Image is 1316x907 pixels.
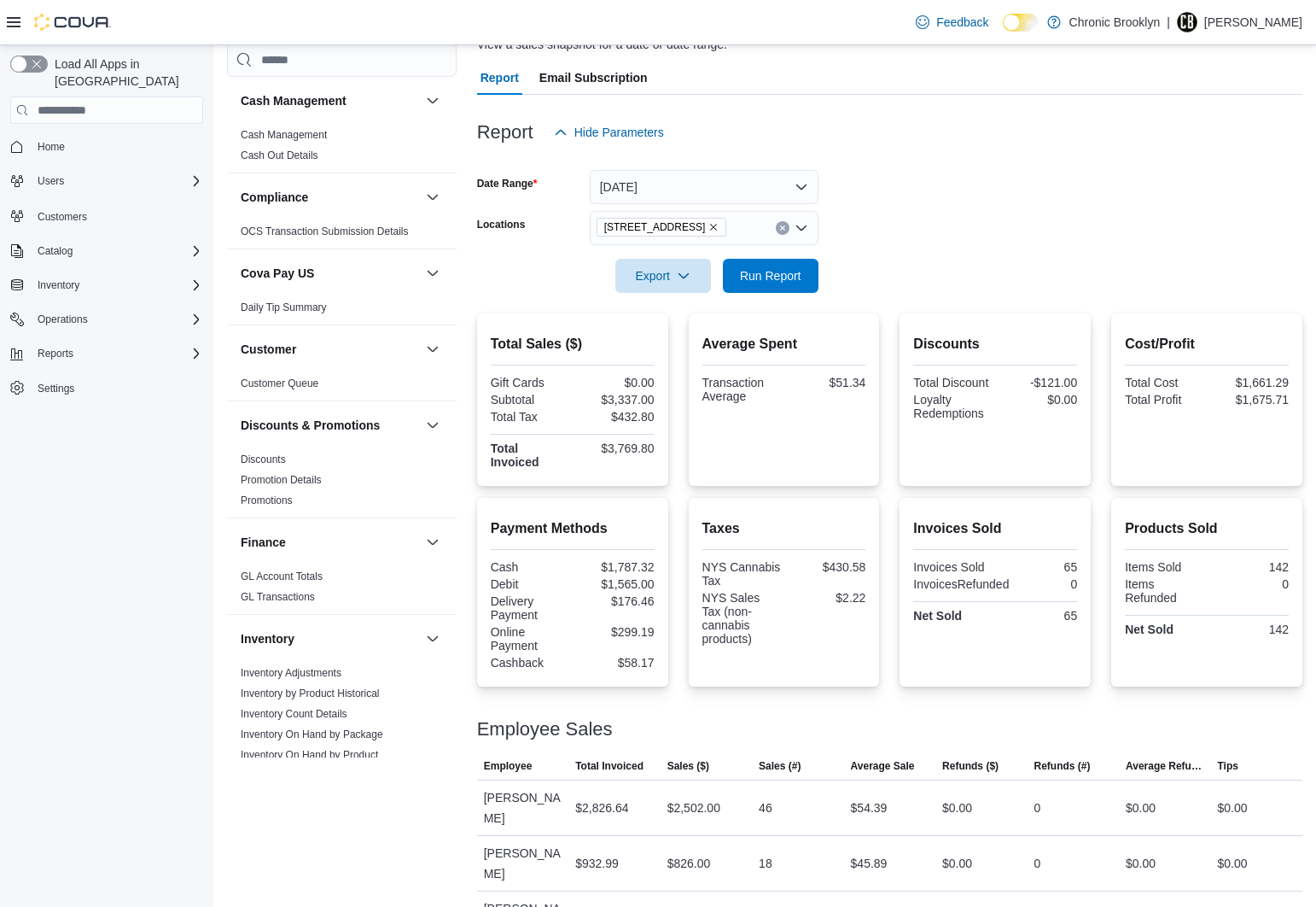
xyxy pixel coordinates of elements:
div: Customer [227,373,457,401]
div: -$121.00 [999,376,1077,389]
div: $0.00 [1126,853,1156,874]
div: Gift Cards [491,376,569,389]
span: Load All Apps in [GEOGRAPHIC_DATA] [48,56,203,90]
p: Chronic Brooklyn [1069,12,1161,32]
div: NYS Cannabis Tax [702,560,781,588]
button: Cova Pay US [241,265,419,282]
label: Locations [477,218,526,231]
span: Refunds ($) [942,759,999,773]
button: Remove 483 3rd Ave from selection in this group [708,222,719,232]
h2: Cost/Profit [1125,334,1289,354]
div: Items Refunded [1125,577,1203,605]
button: Finance [241,534,419,551]
h2: Invoices Sold [913,518,1077,539]
h3: Cova Pay US [241,265,314,282]
button: Inventory [31,275,86,296]
div: $0.00 [1217,853,1247,874]
span: Inventory by Product Historical [241,687,380,700]
div: $3,769.80 [576,442,655,455]
a: Inventory Count Details [241,708,347,720]
button: Clear input [776,221,789,235]
span: OCS Transaction Submission Details [241,225,409,238]
p: [PERSON_NAME] [1204,12,1302,32]
span: [STREET_ADDRESS] [604,219,706,236]
span: Cash Out Details [241,149,318,162]
div: $932.99 [575,853,619,874]
nav: Complex example [10,127,203,445]
a: Customers [31,207,94,227]
div: Total Tax [491,410,569,424]
button: Reports [31,343,80,364]
span: Average Sale [851,759,915,773]
div: $0.00 [942,798,972,818]
h3: Finance [241,534,286,551]
button: Cash Management [422,91,443,111]
div: Cash Management [227,125,457,173]
a: Promotions [241,494,293,506]
span: Customers [31,205,203,226]
div: $45.89 [851,853,888,874]
h3: Customer [241,341,296,358]
span: Discounts [241,453,286,466]
div: Finance [227,566,457,614]
span: Total Invoiced [575,759,643,773]
span: Home [31,136,203,157]
button: Inventory [241,630,419,647]
div: Delivery Payment [491,594,569,622]
span: Users [38,174,64,188]
button: Reports [3,342,210,366]
div: 0 [1210,577,1289,591]
span: Sales (#) [759,759,801,773]
div: Cashback [491,656,569,670]
a: Cash Management [241,129,327,141]
div: $3,337.00 [576,393,655,407]
span: Reports [31,343,203,364]
a: Promotion Details [241,474,322,486]
img: Cova [34,14,111,31]
button: Operations [3,307,210,331]
h3: Discounts & Promotions [241,417,380,434]
h3: Cash Management [241,92,346,109]
span: Customer Queue [241,377,318,390]
span: Inventory On Hand by Product [241,748,378,762]
span: Operations [38,313,88,326]
div: 18 [759,853,772,874]
span: GL Transactions [241,590,315,604]
span: Inventory Adjustments [241,666,341,680]
span: Home [38,140,65,154]
span: Users [31,171,203,191]
div: $2.22 [787,591,865,605]
div: Total Cost [1125,376,1203,389]
button: Finance [422,532,443,553]
div: Ned Farrell [1177,12,1197,32]
span: Feedback [936,14,988,31]
strong: Total Invoiced [491,442,539,469]
span: Promotions [241,494,293,507]
span: Tips [1217,759,1237,773]
div: $0.00 [942,853,972,874]
a: Inventory On Hand by Product [241,749,378,761]
button: [DATE] [590,170,818,204]
h2: Products Sold [1125,518,1289,539]
a: Settings [31,378,81,399]
div: $54.39 [851,798,888,818]
button: Compliance [422,187,443,208]
button: Customer [241,341,419,358]
button: Discounts & Promotions [422,415,443,436]
div: $2,826.64 [575,798,628,818]
button: Export [615,259,711,293]
div: $0.00 [576,376,655,389]
div: $2,502.00 [667,798,720,818]
div: NYS Sales Tax (non-cannabis products) [702,591,781,646]
div: Discounts & Promotions [227,449,457,518]
span: Catalog [38,244,73,258]
span: Report [480,61,519,95]
div: $1,565.00 [576,577,655,591]
div: $1,661.29 [1210,376,1289,389]
div: 65 [999,560,1077,574]
a: Customer Queue [241,377,318,389]
div: $176.46 [576,594,655,608]
div: Cova Pay US [227,297,457,325]
button: Cova Pay US [422,263,443,284]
